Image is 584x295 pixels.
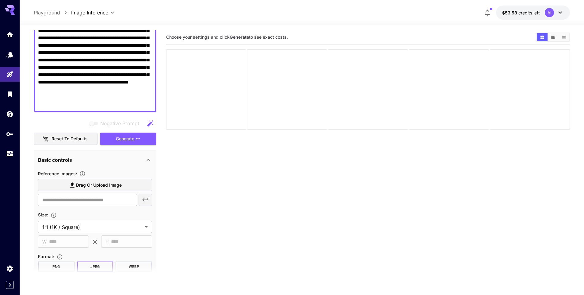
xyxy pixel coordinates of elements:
[42,238,47,245] span: W
[6,31,13,38] div: Home
[502,10,518,15] span: $53.58
[100,133,156,145] button: Generate
[54,254,65,260] button: Choose the file format for the output image.
[537,33,548,41] button: Show media in grid view
[6,110,13,118] div: Wallet
[100,120,139,127] span: Negative Prompt
[6,130,13,138] div: API Keys
[77,171,88,177] button: Upload a reference image to guide the result. This is needed for Image-to-Image or Inpainting. Su...
[76,181,122,189] span: Drag or upload image
[38,254,54,259] span: Format :
[42,223,142,231] span: 1:1 (1K / Square)
[166,34,288,40] span: Choose your settings and click to see exact costs.
[38,156,72,164] p: Basic controls
[116,135,134,143] span: Generate
[6,51,13,58] div: Models
[34,9,71,16] nav: breadcrumb
[34,9,60,16] a: Playground
[38,179,152,192] label: Drag or upload image
[536,33,570,42] div: Show media in grid viewShow media in video viewShow media in list view
[38,171,77,176] span: Reference Images :
[6,265,13,272] div: Settings
[71,9,108,16] span: Image Inference
[518,10,540,15] span: credits left
[548,33,559,41] button: Show media in video view
[6,71,13,78] div: Playground
[6,281,14,289] button: Expand sidebar
[502,10,540,16] div: $53.57804
[38,153,152,167] div: Basic controls
[38,212,48,217] span: Size :
[6,150,13,158] div: Usage
[6,90,13,98] div: Library
[116,262,152,272] button: WEBP
[88,119,144,127] span: Negative prompts are not compatible with the selected model.
[496,6,570,20] button: $53.57804AI
[48,212,59,218] button: Adjust the dimensions of the generated image by specifying its width and height in pixels, or sel...
[77,262,113,272] button: JPEG
[545,8,554,17] div: AI
[559,33,569,41] button: Show media in list view
[38,262,74,272] button: PNG
[230,34,249,40] b: Generate
[105,238,109,245] span: H
[34,133,97,145] button: Reset to defaults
